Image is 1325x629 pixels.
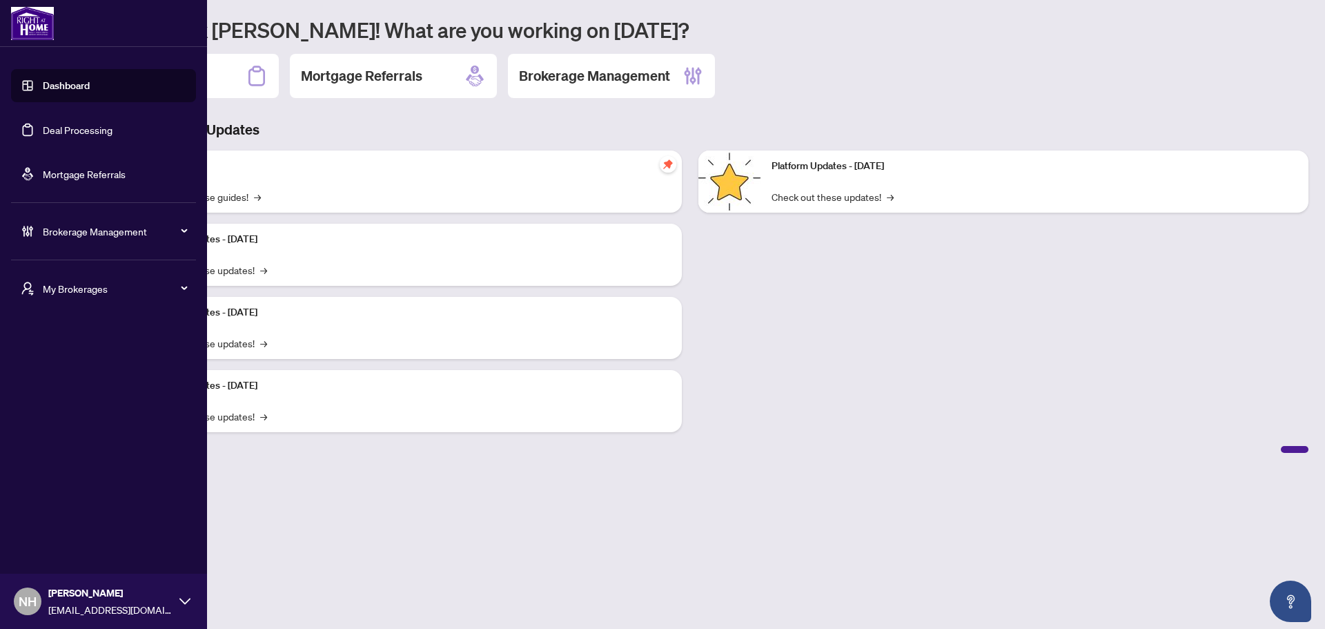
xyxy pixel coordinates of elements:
[145,305,671,320] p: Platform Updates - [DATE]
[260,262,267,278] span: →
[19,592,37,611] span: NH
[254,189,261,204] span: →
[72,17,1308,43] h1: Welcome back [PERSON_NAME]! What are you working on [DATE]?
[21,282,35,296] span: user-switch
[1270,581,1311,622] button: Open asap
[43,124,112,136] a: Deal Processing
[43,281,186,296] span: My Brokerages
[48,586,173,601] span: [PERSON_NAME]
[260,409,267,424] span: →
[519,66,670,86] h2: Brokerage Management
[772,189,894,204] a: Check out these updates!→
[698,151,760,213] img: Platform Updates - June 23, 2025
[145,232,671,247] p: Platform Updates - [DATE]
[43,168,126,180] a: Mortgage Referrals
[772,159,1297,174] p: Platform Updates - [DATE]
[301,66,422,86] h2: Mortgage Referrals
[145,159,671,174] p: Self-Help
[660,156,676,173] span: pushpin
[48,602,173,617] span: [EMAIL_ADDRESS][DOMAIN_NAME]
[260,336,267,351] span: →
[11,7,54,40] img: logo
[43,79,90,92] a: Dashboard
[43,224,186,239] span: Brokerage Management
[887,189,894,204] span: →
[145,378,671,394] p: Platform Updates - [DATE]
[72,120,1308,139] h3: Brokerage & Industry Updates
